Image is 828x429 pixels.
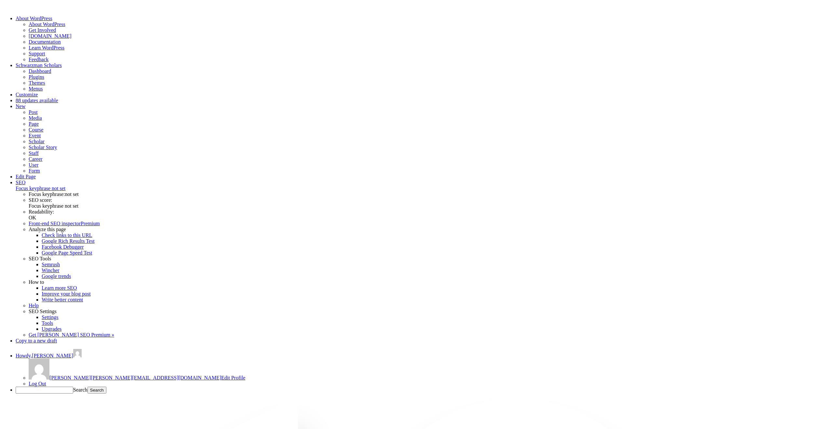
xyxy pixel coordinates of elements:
a: Menus [29,86,43,91]
a: Page [29,121,39,127]
a: Tools [42,320,53,326]
a: Course [29,127,43,132]
a: Howdy, [16,353,82,358]
a: Check links to this URL [42,232,92,238]
div: OK [29,215,825,221]
span: 8 updates available [18,98,58,103]
div: Focus keyphrase not set [16,186,825,191]
a: About WordPress [29,21,65,27]
a: Improve your blog post [42,291,91,297]
div: SEO score: [29,197,825,209]
a: Upgrades [42,326,61,332]
span: Focus keyphrase not set [29,203,78,209]
a: Post [29,109,38,115]
a: Edit Page [16,174,36,179]
ul: Schwarzman Scholars [16,80,825,92]
ul: About WordPress [16,21,825,33]
div: SEO Tools [29,256,825,262]
a: Form [29,168,40,173]
span: Edit Profile [221,375,245,381]
a: Settings [42,314,59,320]
ul: Schwarzman Scholars [16,68,825,80]
label: Search [73,387,88,393]
span: [PERSON_NAME][EMAIL_ADDRESS][DOMAIN_NAME] [91,375,221,381]
ul: Howdy, Simon Attfield [16,359,825,387]
a: Scholar [29,139,45,144]
a: Google Rich Results Test [42,238,95,244]
div: Focus keyphrase not set [29,203,825,209]
a: Semrush [42,262,60,267]
div: Analyze this page [29,227,825,232]
div: Readability: [29,209,825,221]
a: User [29,162,38,168]
a: Log Out [29,381,46,386]
a: Get [PERSON_NAME] SEO Premium » [29,332,114,338]
span: [PERSON_NAME] [32,353,73,358]
a: Wincher [42,268,59,273]
span: Premium [81,221,100,226]
a: Career [29,156,43,162]
span: [PERSON_NAME] [49,375,91,381]
a: Schwarzman Scholars [16,62,62,68]
span: SEO [16,180,25,185]
a: Staff [29,150,39,156]
a: Learn WordPress [29,45,64,50]
a: Feedback [29,57,48,62]
div: Toolbar [3,16,825,394]
span: About WordPress [16,16,52,21]
a: Event [29,133,41,138]
a: Google trends [42,273,71,279]
div: How to [29,279,825,285]
a: Documentation [29,39,61,45]
a: Plugins [29,74,44,80]
a: Themes [29,80,45,86]
span: OK [29,215,36,220]
a: Customize [16,92,38,97]
a: Support [29,51,45,56]
ul: New [16,109,825,174]
a: Media [29,115,42,121]
div: Focus keyphrase: [29,191,825,197]
a: Dashboard [29,68,51,74]
a: Front-end SEO inspector [29,221,100,226]
span: not set [65,191,79,197]
a: Google Page Speed Test [42,250,92,256]
span: New [16,104,25,109]
span: 8 [16,98,18,103]
span: Focus keyphrase not set [16,186,65,191]
ul: About WordPress [16,33,825,62]
a: Learn more SEO [42,285,77,291]
a: Scholar Story [29,145,57,150]
div: SEO Settings [29,309,825,314]
a: Help [29,303,39,308]
a: Facebook Debugger [42,244,84,250]
a: Get Involved [29,27,56,33]
a: [DOMAIN_NAME] [29,33,72,39]
a: Write better content [42,297,83,302]
span: Copy to a new draft [16,338,57,343]
input: Search [88,387,106,394]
